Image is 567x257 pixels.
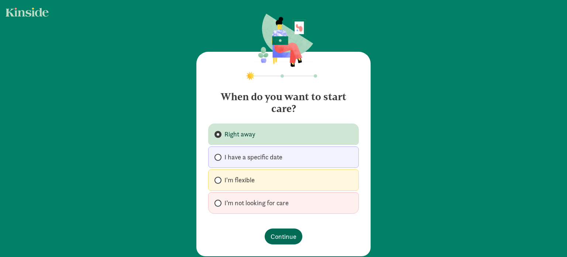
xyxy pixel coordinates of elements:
[224,130,255,139] span: Right away
[224,199,289,207] span: I’m not looking for care
[265,229,302,244] button: Continue
[224,176,255,185] span: I'm flexible
[208,85,359,115] h4: When do you want to start care?
[271,231,296,241] span: Continue
[224,153,282,162] span: I have a specific date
